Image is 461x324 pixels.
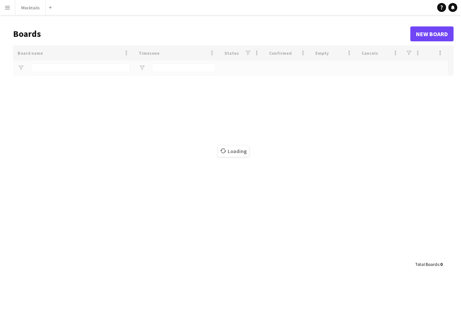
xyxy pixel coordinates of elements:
[218,146,249,157] span: Loading
[410,26,454,41] a: New Board
[440,261,442,267] span: 0
[415,257,442,271] div: :
[15,0,46,15] button: Mocktails
[13,28,410,39] h1: Boards
[415,261,439,267] span: Total Boards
